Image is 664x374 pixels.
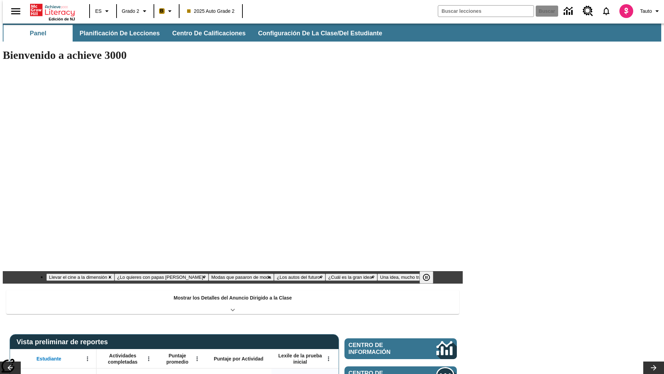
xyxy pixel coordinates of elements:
[156,5,177,17] button: Boost El color de la clase es anaranjado claro. Cambiar el color de la clase.
[275,353,325,365] span: Lexile de la prueba inicial
[17,338,111,346] span: Vista preliminar de reportes
[252,25,388,42] button: Configuración de la clase/del estudiante
[161,353,194,365] span: Puntaje promedio
[187,8,235,15] span: 2025 Auto Grade 2
[6,1,26,21] button: Abrir el menú lateral
[419,271,433,284] button: Pausar
[579,2,597,20] a: Centro de recursos, Se abrirá en una pestaña nueva.
[637,5,664,17] button: Perfil/Configuración
[144,354,154,364] button: Abrir menú
[325,274,377,281] button: Diapositiva 5 ¿Cuál es la gran idea?
[377,274,433,281] button: Diapositiva 6 Una idea, mucho trabajo
[560,2,579,21] a: Centro de información
[6,290,459,314] div: Mostrar los Detalles del Anuncio Dirigido a la Clase
[643,362,664,374] button: Carrusel de lecciones, seguir
[119,5,151,17] button: Grado: Grado 2, Elige un grado
[95,8,102,15] span: ES
[160,7,164,15] span: B
[3,25,388,42] div: Subbarra de navegación
[192,354,202,364] button: Abrir menú
[597,2,615,20] a: Notificaciones
[30,3,75,17] a: Portada
[344,338,457,359] a: Centro de información
[419,271,440,284] div: Pausar
[74,25,165,42] button: Planificación de lecciones
[49,17,75,21] span: Edición de NJ
[3,25,73,42] button: Panel
[640,8,652,15] span: Tauto
[30,2,75,21] div: Portada
[3,49,463,62] h1: Bienvenido a achieve 3000
[274,274,325,281] button: Diapositiva 4 ¿Los autos del futuro?
[3,24,661,42] div: Subbarra de navegación
[438,6,534,17] input: Buscar campo
[100,353,146,365] span: Actividades completadas
[209,274,274,281] button: Diapositiva 3 Modas que pasaron de moda
[619,4,633,18] img: avatar image
[323,354,334,364] button: Abrir menú
[349,342,413,356] span: Centro de información
[174,294,292,302] p: Mostrar los Detalles del Anuncio Dirigido a la Clase
[82,354,93,364] button: Abrir menú
[167,25,251,42] button: Centro de calificaciones
[214,356,263,362] span: Puntaje por Actividad
[46,274,114,281] button: Diapositiva 1 Llevar el cine a la dimensión X
[92,5,114,17] button: Lenguaje: ES, Selecciona un idioma
[37,356,62,362] span: Estudiante
[122,8,139,15] span: Grado 2
[114,274,209,281] button: Diapositiva 2 ¿Lo quieres con papas fritas?
[615,2,637,20] button: Escoja un nuevo avatar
